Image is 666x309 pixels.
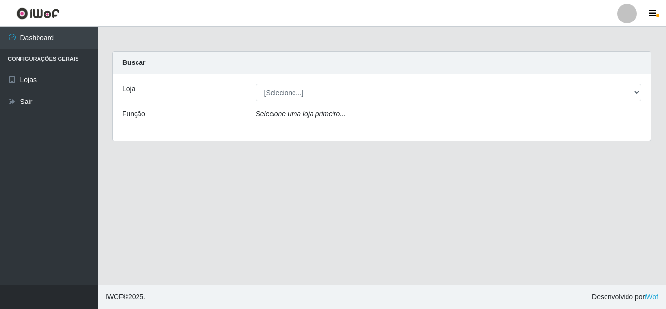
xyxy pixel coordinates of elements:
[256,110,346,118] i: Selecione uma loja primeiro...
[122,109,145,119] label: Função
[592,292,658,302] span: Desenvolvido por
[105,292,145,302] span: © 2025 .
[122,84,135,94] label: Loja
[105,293,123,301] span: IWOF
[16,7,59,20] img: CoreUI Logo
[122,59,145,66] strong: Buscar
[645,293,658,301] a: iWof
